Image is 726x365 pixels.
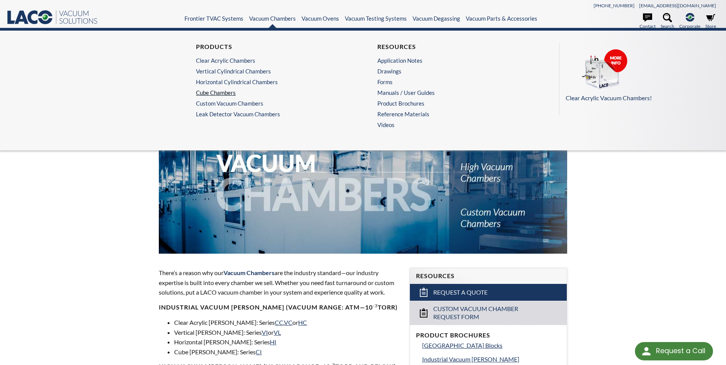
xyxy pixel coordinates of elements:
[174,337,400,347] li: Horizontal [PERSON_NAME]: Series
[196,57,344,64] a: Clear Acrylic Chambers
[196,78,344,85] a: Horizontal Cylindrical Chambers
[159,303,400,311] h4: Industrial Vacuum [PERSON_NAME] (vacuum range: atm—10 Torr)
[705,13,716,30] a: Store
[196,100,344,107] a: Custom Vacuum Chambers
[224,269,274,276] span: Vacuum Chambers
[377,111,526,117] a: Reference Materials
[256,348,262,355] a: CI
[594,3,635,8] a: [PHONE_NUMBER]
[345,15,407,22] a: Vacuum Testing Systems
[377,57,526,64] a: Application Notes
[422,354,561,364] a: Industrial Vacuum [PERSON_NAME]
[373,303,378,308] sup: -3
[159,90,567,254] img: Vacuum Chambers
[249,15,296,22] a: Vacuum Chambers
[196,68,344,75] a: Vertical Cylindrical Chambers
[298,319,307,326] a: HC
[174,347,400,357] li: Cube [PERSON_NAME]: Series
[410,284,567,301] a: Request a Quote
[302,15,339,22] a: Vacuum Ovens
[196,89,344,96] a: Cube Chambers
[410,301,567,325] a: Custom Vacuum Chamber Request Form
[422,342,502,349] span: [GEOGRAPHIC_DATA] Blocks
[639,3,716,8] a: [EMAIL_ADDRESS][DOMAIN_NAME]
[679,23,700,30] span: Corporate
[159,268,400,297] p: There’s a reason why our are the industry standard—our industry expertise is built into every cha...
[377,100,526,107] a: Product Brochures
[262,329,268,336] a: VI
[184,15,243,22] a: Frontier TVAC Systems
[566,49,642,92] img: CHAMBERS.png
[270,338,276,345] a: HI
[640,13,656,30] a: Contact
[377,78,526,85] a: Forms
[377,121,530,128] a: Videos
[284,319,292,326] a: VC
[416,331,561,339] h4: Product Brochures
[377,68,526,75] a: Drawings
[433,305,544,321] span: Custom Vacuum Chamber Request Form
[566,49,711,103] a: Clear Acrylic Vacuum Chambers!
[422,355,519,363] span: Industrial Vacuum [PERSON_NAME]
[661,13,674,30] a: Search
[413,15,460,22] a: Vacuum Degassing
[422,341,561,350] a: [GEOGRAPHIC_DATA] Blocks
[377,89,526,96] a: Manuals / User Guides
[377,43,526,51] h4: Resources
[656,342,705,360] div: Request a Call
[174,318,400,328] li: Clear Acrylic [PERSON_NAME]: Series , or
[566,93,711,103] p: Clear Acrylic Vacuum Chambers!
[416,272,561,280] h4: Resources
[274,329,281,336] a: VL
[275,319,283,326] a: CC
[174,328,400,337] li: Vertical [PERSON_NAME]: Series or
[433,288,488,297] span: Request a Quote
[196,43,344,51] h4: Products
[466,15,537,22] a: Vacuum Parts & Accessories
[640,345,653,357] img: round button
[635,342,713,360] div: Request a Call
[196,111,348,117] a: Leak Detector Vacuum Chambers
